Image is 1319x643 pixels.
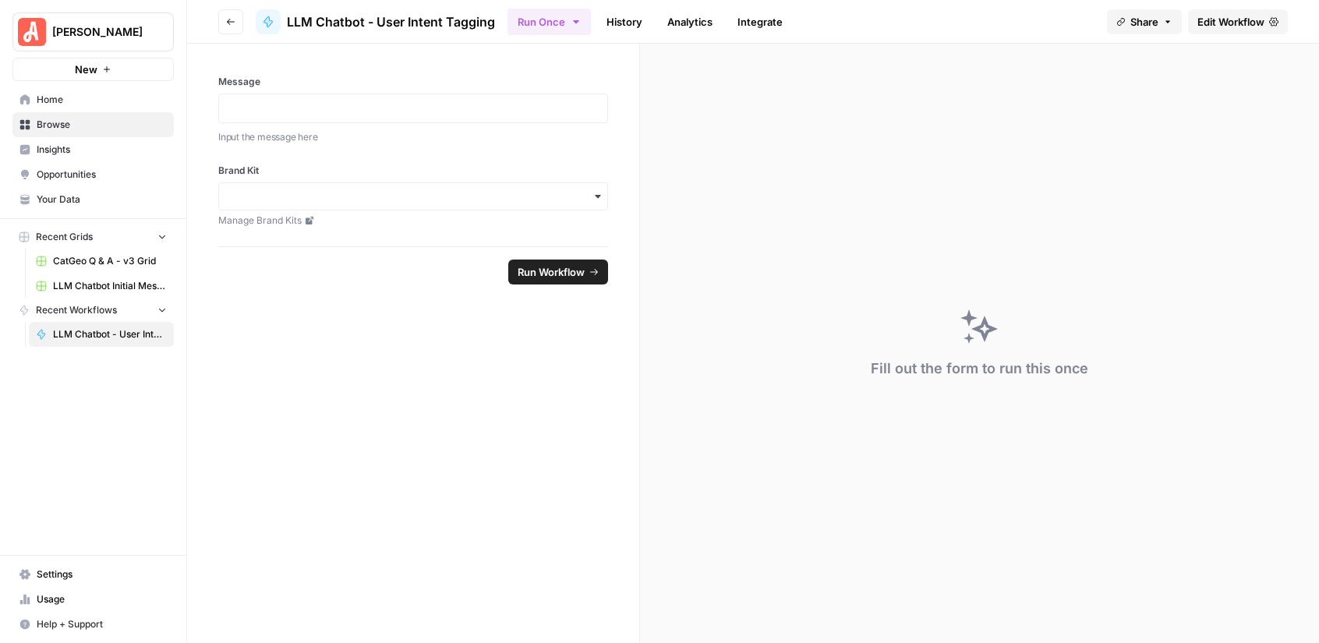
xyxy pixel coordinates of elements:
[287,12,495,31] span: LLM Chatbot - User Intent Tagging
[507,9,591,35] button: Run Once
[12,299,174,322] button: Recent Workflows
[53,254,167,268] span: CatGeo Q & A - v3 Grid
[36,230,93,244] span: Recent Grids
[37,93,167,107] span: Home
[12,137,174,162] a: Insights
[53,327,167,341] span: LLM Chatbot - User Intent Tagging
[218,129,608,145] p: Input the message here
[256,9,495,34] a: LLM Chatbot - User Intent Tagging
[12,162,174,187] a: Opportunities
[218,75,608,89] label: Message
[1197,14,1264,30] span: Edit Workflow
[37,592,167,606] span: Usage
[12,112,174,137] a: Browse
[53,279,167,293] span: LLM Chatbot Initial Message Intent
[36,303,117,317] span: Recent Workflows
[1130,14,1158,30] span: Share
[728,9,792,34] a: Integrate
[218,214,608,228] a: Manage Brand Kits
[12,12,174,51] button: Workspace: Angi
[29,274,174,299] a: LLM Chatbot Initial Message Intent
[12,58,174,81] button: New
[658,9,722,34] a: Analytics
[18,18,46,46] img: Angi Logo
[37,118,167,132] span: Browse
[12,562,174,587] a: Settings
[1188,9,1288,34] a: Edit Workflow
[508,260,608,284] button: Run Workflow
[12,612,174,637] button: Help + Support
[12,587,174,612] a: Usage
[37,143,167,157] span: Insights
[1107,9,1182,34] button: Share
[37,567,167,581] span: Settings
[12,225,174,249] button: Recent Grids
[37,617,167,631] span: Help + Support
[52,24,147,40] span: [PERSON_NAME]
[218,164,608,178] label: Brand Kit
[12,187,174,212] a: Your Data
[29,249,174,274] a: CatGeo Q & A - v3 Grid
[518,264,585,280] span: Run Workflow
[871,358,1088,380] div: Fill out the form to run this once
[37,193,167,207] span: Your Data
[597,9,652,34] a: History
[12,87,174,112] a: Home
[37,168,167,182] span: Opportunities
[75,62,97,77] span: New
[29,322,174,347] a: LLM Chatbot - User Intent Tagging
